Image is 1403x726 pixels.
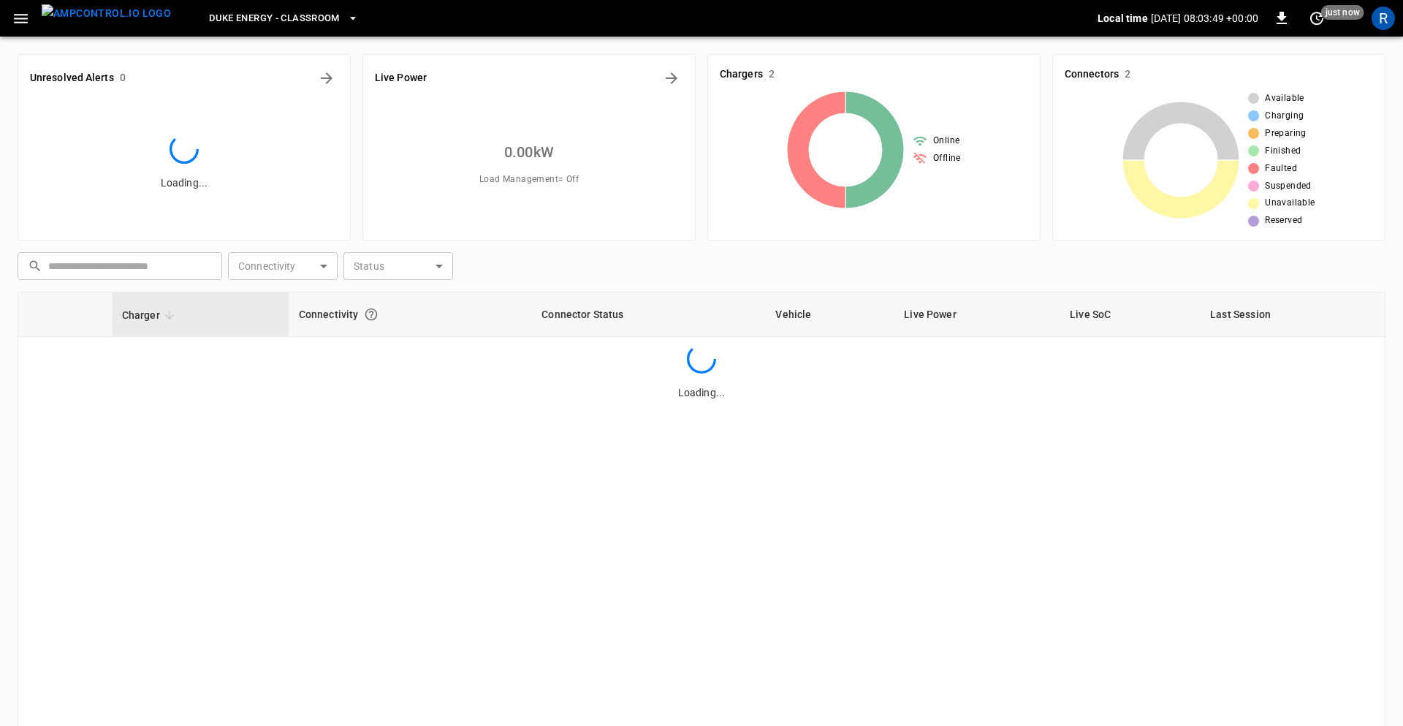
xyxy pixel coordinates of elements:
[1372,7,1395,30] div: profile-icon
[1200,292,1385,337] th: Last Session
[30,70,114,86] h6: Unresolved Alerts
[504,140,554,164] h6: 0.00 kW
[203,4,365,33] button: Duke Energy - Classroom
[933,134,959,148] span: Online
[769,67,775,83] h6: 2
[1265,109,1304,124] span: Charging
[1265,144,1301,159] span: Finished
[120,70,126,86] h6: 0
[358,301,384,328] button: Connection between the charger and our software.
[315,67,338,90] button: All Alerts
[299,301,522,328] div: Connectivity
[1265,162,1297,176] span: Faulted
[933,151,961,166] span: Offline
[1125,67,1130,83] h6: 2
[765,292,894,337] th: Vehicle
[42,4,171,23] img: ampcontrol.io logo
[1265,179,1312,194] span: Suspended
[678,387,725,398] span: Loading...
[209,10,340,27] span: Duke Energy - Classroom
[894,292,1060,337] th: Live Power
[122,306,179,324] span: Charger
[1265,196,1315,211] span: Unavailable
[1151,11,1258,26] p: [DATE] 08:03:49 +00:00
[161,177,208,189] span: Loading...
[1060,292,1200,337] th: Live SoC
[375,70,427,86] h6: Live Power
[1265,91,1304,106] span: Available
[1265,213,1302,228] span: Reserved
[660,67,683,90] button: Energy Overview
[1265,126,1307,141] span: Preparing
[479,173,579,187] span: Load Management = Off
[1098,11,1148,26] p: Local time
[1305,7,1328,30] button: set refresh interval
[1321,5,1364,20] span: just now
[531,292,765,337] th: Connector Status
[1065,67,1119,83] h6: Connectors
[720,67,763,83] h6: Chargers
